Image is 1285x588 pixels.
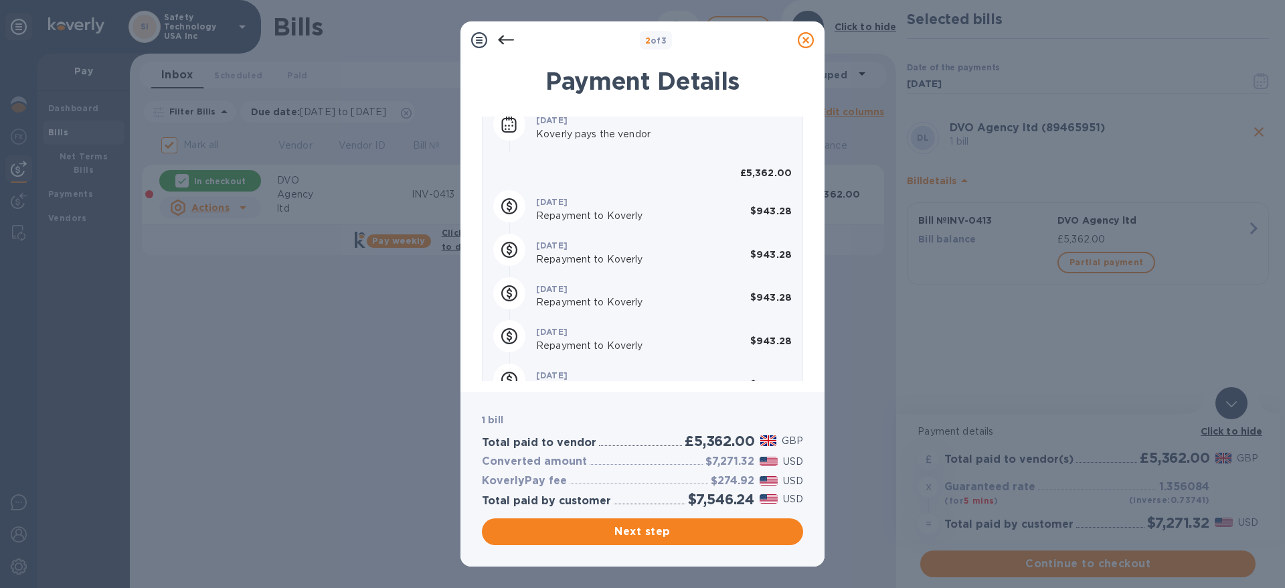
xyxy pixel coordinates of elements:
[783,492,803,506] p: USD
[536,209,732,223] p: Repayment to Koverly
[536,295,732,309] p: Repayment to Koverly
[482,437,596,449] h3: Total paid to vendor
[482,455,587,468] h3: Converted amount
[482,495,611,508] h3: Total paid by customer
[536,252,732,267] p: Repayment to Koverly
[536,240,568,250] b: [DATE]
[645,35,667,46] b: of 3
[482,475,567,488] h3: KoverlyPay fee
[536,370,568,380] b: [DATE]
[750,206,792,216] b: $943.28
[482,67,803,95] h1: Payment Details
[750,249,792,260] b: $943.28
[760,494,778,504] img: USD
[645,35,651,46] span: 2
[536,327,568,337] b: [DATE]
[536,115,568,125] b: [DATE]
[760,457,778,466] img: USD
[782,434,803,448] p: GBP
[482,415,503,425] b: 1 bill
[493,524,792,540] span: Next step
[536,284,568,294] b: [DATE]
[783,455,803,469] p: USD
[750,379,792,390] b: $943.28
[760,476,778,486] img: USD
[783,474,803,488] p: USD
[740,167,792,178] b: £5,362.00
[685,433,754,449] h2: £5,362.00
[750,336,792,346] b: $943.28
[688,491,754,508] h2: $7,546.24
[705,455,754,468] h3: $7,271.32
[536,339,732,353] p: Repayment to Koverly
[711,475,754,488] h3: $274.92
[750,292,792,303] b: $943.28
[536,127,732,141] p: Koverly pays the vendor
[536,197,568,207] b: [DATE]
[482,518,803,545] button: Next step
